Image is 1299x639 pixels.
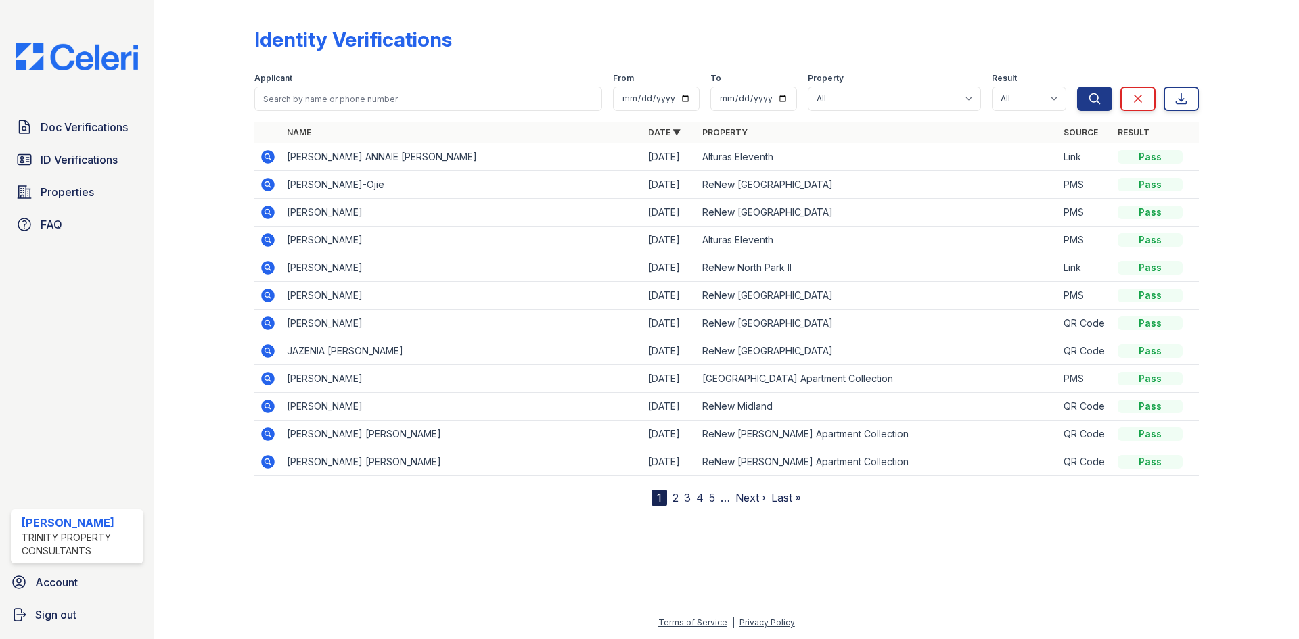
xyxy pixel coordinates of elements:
td: ReNew [GEOGRAPHIC_DATA] [697,171,1058,199]
td: [DATE] [643,171,697,199]
td: PMS [1058,365,1112,393]
td: [DATE] [643,421,697,448]
td: QR Code [1058,393,1112,421]
label: Applicant [254,73,292,84]
div: Trinity Property Consultants [22,531,138,558]
span: … [721,490,730,506]
label: To [710,73,721,84]
span: ID Verifications [41,151,118,168]
td: [PERSON_NAME] [PERSON_NAME] [281,421,643,448]
div: Pass [1118,400,1183,413]
div: [PERSON_NAME] [22,515,138,531]
a: Privacy Policy [739,617,795,628]
div: Pass [1118,233,1183,247]
td: PMS [1058,171,1112,199]
a: Properties [11,179,143,206]
td: [DATE] [643,393,697,421]
a: Terms of Service [658,617,727,628]
a: Name [287,127,311,137]
div: Pass [1118,316,1183,330]
td: QR Code [1058,337,1112,365]
td: [PERSON_NAME]-Ojie [281,171,643,199]
td: ReNew [PERSON_NAME] Apartment Collection [697,448,1058,476]
a: 4 [696,491,704,504]
a: Account [5,569,149,596]
a: 2 [673,491,679,504]
a: Last » [771,491,801,504]
td: QR Code [1058,310,1112,337]
div: Pass [1118,427,1183,441]
td: [PERSON_NAME] [281,227,643,254]
a: 3 [684,491,691,504]
td: QR Code [1058,448,1112,476]
td: [DATE] [643,337,697,365]
td: ReNew Midland [697,393,1058,421]
img: CE_Logo_Blue-a8612792a0a2168367f1c8372b55b34899dd931a85d93a1a3d3e32e68fde9ad4.png [5,43,149,70]
label: From [613,73,634,84]
span: Sign out [35,607,76,623]
td: ReNew [PERSON_NAME] Apartment Collection [697,421,1058,448]
td: PMS [1058,282,1112,310]
a: Sign out [5,601,149,628]
td: [DATE] [643,310,697,337]
td: Alturas Eleventh [697,143,1058,171]
td: ReNew North Park II [697,254,1058,282]
td: ReNew [GEOGRAPHIC_DATA] [697,199,1058,227]
div: Pass [1118,178,1183,191]
div: Pass [1118,289,1183,302]
a: Source [1064,127,1098,137]
td: [PERSON_NAME] [281,393,643,421]
td: [DATE] [643,199,697,227]
td: [DATE] [643,448,697,476]
div: Pass [1118,344,1183,358]
td: ReNew [GEOGRAPHIC_DATA] [697,337,1058,365]
td: Link [1058,143,1112,171]
div: Pass [1118,455,1183,469]
td: [DATE] [643,227,697,254]
td: PMS [1058,227,1112,254]
a: FAQ [11,211,143,238]
td: [DATE] [643,365,697,393]
td: [DATE] [643,282,697,310]
td: JAZENIA [PERSON_NAME] [281,337,643,365]
td: Alturas Eleventh [697,227,1058,254]
div: Pass [1118,261,1183,275]
label: Property [808,73,844,84]
td: [DATE] [643,143,697,171]
td: [PERSON_NAME] [PERSON_NAME] [281,448,643,476]
label: Result [992,73,1017,84]
td: [PERSON_NAME] ANNAIE [PERSON_NAME] [281,143,643,171]
div: Pass [1118,206,1183,219]
a: 5 [709,491,715,504]
span: FAQ [41,216,62,233]
span: Properties [41,184,94,200]
td: [PERSON_NAME] [281,282,643,310]
a: Doc Verifications [11,114,143,141]
a: Result [1118,127,1149,137]
a: Next › [735,491,766,504]
a: Property [702,127,748,137]
a: ID Verifications [11,146,143,173]
input: Search by name or phone number [254,87,602,111]
span: Doc Verifications [41,119,128,135]
div: Identity Verifications [254,27,452,51]
td: [GEOGRAPHIC_DATA] Apartment Collection [697,365,1058,393]
td: [PERSON_NAME] [281,365,643,393]
div: Pass [1118,150,1183,164]
td: QR Code [1058,421,1112,448]
td: Link [1058,254,1112,282]
div: | [732,617,735,628]
span: Account [35,574,78,590]
td: ReNew [GEOGRAPHIC_DATA] [697,310,1058,337]
td: PMS [1058,199,1112,227]
td: [PERSON_NAME] [281,254,643,282]
td: ReNew [GEOGRAPHIC_DATA] [697,282,1058,310]
td: [PERSON_NAME] [281,310,643,337]
a: Date ▼ [648,127,681,137]
td: [PERSON_NAME] [281,199,643,227]
div: 1 [652,490,667,506]
div: Pass [1118,372,1183,385]
td: [DATE] [643,254,697,282]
